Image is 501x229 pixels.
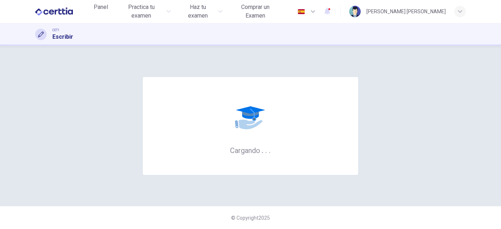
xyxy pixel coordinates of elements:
div: [PERSON_NAME] [PERSON_NAME] [366,7,446,16]
a: CERTTIA logo [35,4,89,19]
button: Panel [89,1,112,14]
span: Comprar un Examen [231,3,280,20]
img: es [297,9,306,14]
span: CET1 [52,28,60,33]
img: Profile picture [349,6,361,17]
a: Panel [89,1,112,22]
button: Haz tu examen [177,1,225,22]
h6: . [265,144,267,156]
span: Practica tu examen [118,3,165,20]
h1: Escribir [52,33,73,41]
span: Panel [94,3,108,11]
h6: . [261,144,264,156]
button: Practica tu examen [115,1,174,22]
span: Haz tu examen [179,3,216,20]
button: Comprar un Examen [228,1,282,22]
h6: . [268,144,271,156]
h6: Cargando [230,145,271,155]
img: CERTTIA logo [35,4,73,19]
span: © Copyright 2025 [231,215,270,221]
